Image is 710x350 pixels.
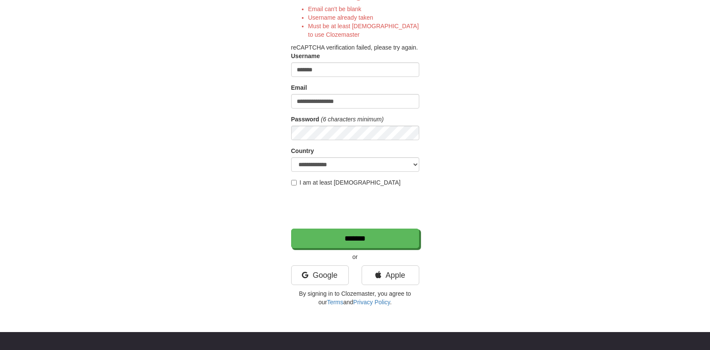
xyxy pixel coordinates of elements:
a: Terms [327,299,343,306]
li: Must be at least [DEMOGRAPHIC_DATA] to use Clozemaster [308,22,419,39]
a: Privacy Policy [353,299,390,306]
em: (6 characters minimum) [321,116,384,123]
label: Email [291,83,307,92]
p: By signing in to Clozemaster, you agree to our and . [291,289,419,306]
li: Email can't be blank [308,5,419,13]
label: Username [291,52,320,60]
a: Apple [362,265,419,285]
a: Google [291,265,349,285]
li: Username already taken [308,13,419,22]
label: I am at least [DEMOGRAPHIC_DATA] [291,178,401,187]
label: Password [291,115,319,124]
input: I am at least [DEMOGRAPHIC_DATA] [291,180,297,185]
iframe: reCAPTCHA [291,191,421,224]
label: Country [291,147,314,155]
p: or [291,253,419,261]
